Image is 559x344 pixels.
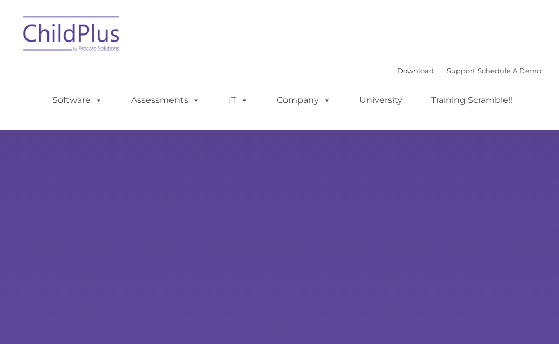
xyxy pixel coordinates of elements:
[18,9,126,63] img: ChildPlus by Procare Solutions
[266,90,342,111] a: Company
[349,90,413,111] a: University
[218,90,259,111] a: IT
[447,66,475,75] a: Support
[120,90,211,111] a: Assessments
[478,66,541,75] a: Schedule A Demo
[420,90,523,111] a: Training Scramble!!
[42,90,113,111] a: Software
[397,66,541,75] font: |
[397,66,434,75] a: Download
